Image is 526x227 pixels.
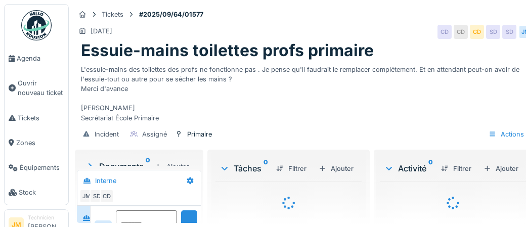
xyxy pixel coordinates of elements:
div: Filtrer [272,162,311,175]
span: Agenda [17,54,64,63]
div: Ajouter [150,160,193,173]
div: Interne [95,176,116,186]
sup: 0 [264,162,268,174]
div: Ajouter [315,162,358,175]
a: Ouvrir nouveau ticket [5,71,68,105]
div: Ajouter [479,162,522,175]
div: SD [486,25,500,39]
div: Tickets [102,10,123,19]
h1: Essuie-mains toilettes profs primaire [81,41,374,60]
span: Ouvrir nouveau ticket [18,78,64,98]
div: JM [79,189,94,203]
span: Zones [16,138,64,148]
a: Équipements [5,155,68,180]
div: Primaire [187,129,212,139]
img: Badge_color-CXgf-gQk.svg [21,10,52,40]
div: SD [502,25,516,39]
sup: 0 [146,160,150,172]
span: Tickets [18,113,64,123]
div: Tâches [220,162,268,174]
a: Zones [5,130,68,155]
div: SD [90,189,104,203]
a: Agenda [5,46,68,71]
div: Assigné [142,129,167,139]
div: CD [100,189,114,203]
div: Incident [95,129,119,139]
strong: #2025/09/64/01577 [135,10,207,19]
div: CD [470,25,484,39]
sup: 0 [428,162,433,174]
div: Filtrer [437,162,475,175]
span: Stock [19,188,64,197]
a: Tickets [5,106,68,130]
div: CD [437,25,452,39]
div: CD [454,25,468,39]
div: Technicien [28,214,64,221]
a: Stock [5,180,68,205]
div: Activité [384,162,433,174]
span: Équipements [20,163,64,172]
div: [DATE] [91,26,112,36]
div: Documents [85,160,150,172]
